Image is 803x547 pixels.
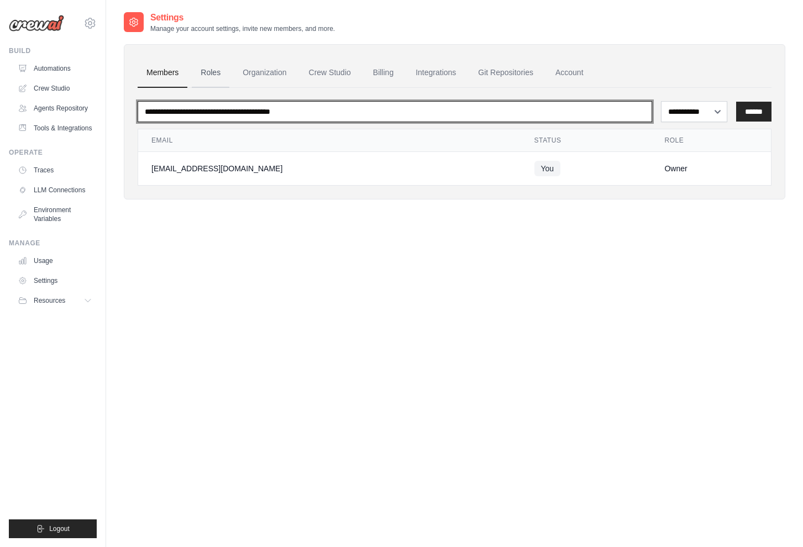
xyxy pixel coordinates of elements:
button: Resources [13,292,97,309]
div: Manage [9,239,97,248]
div: Operate [9,148,97,157]
a: Settings [13,272,97,290]
p: Manage your account settings, invite new members, and more. [150,24,335,33]
span: You [534,161,561,176]
span: Resources [34,296,65,305]
button: Logout [9,519,97,538]
h2: Settings [150,11,335,24]
a: Environment Variables [13,201,97,228]
a: Members [138,58,187,88]
a: Roles [192,58,229,88]
a: Account [547,58,592,88]
th: Status [521,129,652,152]
a: LLM Connections [13,181,97,199]
a: Tools & Integrations [13,119,97,137]
a: Usage [13,252,97,270]
a: Traces [13,161,97,179]
div: Build [9,46,97,55]
th: Email [138,129,521,152]
div: [EMAIL_ADDRESS][DOMAIN_NAME] [151,163,508,174]
th: Role [651,129,771,152]
div: Owner [664,163,758,174]
a: Automations [13,60,97,77]
a: Crew Studio [300,58,360,88]
a: Agents Repository [13,99,97,117]
a: Organization [234,58,295,88]
a: Integrations [407,58,465,88]
a: Crew Studio [13,80,97,97]
img: Logo [9,15,64,31]
a: Billing [364,58,402,88]
span: Logout [49,524,70,533]
a: Git Repositories [469,58,542,88]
